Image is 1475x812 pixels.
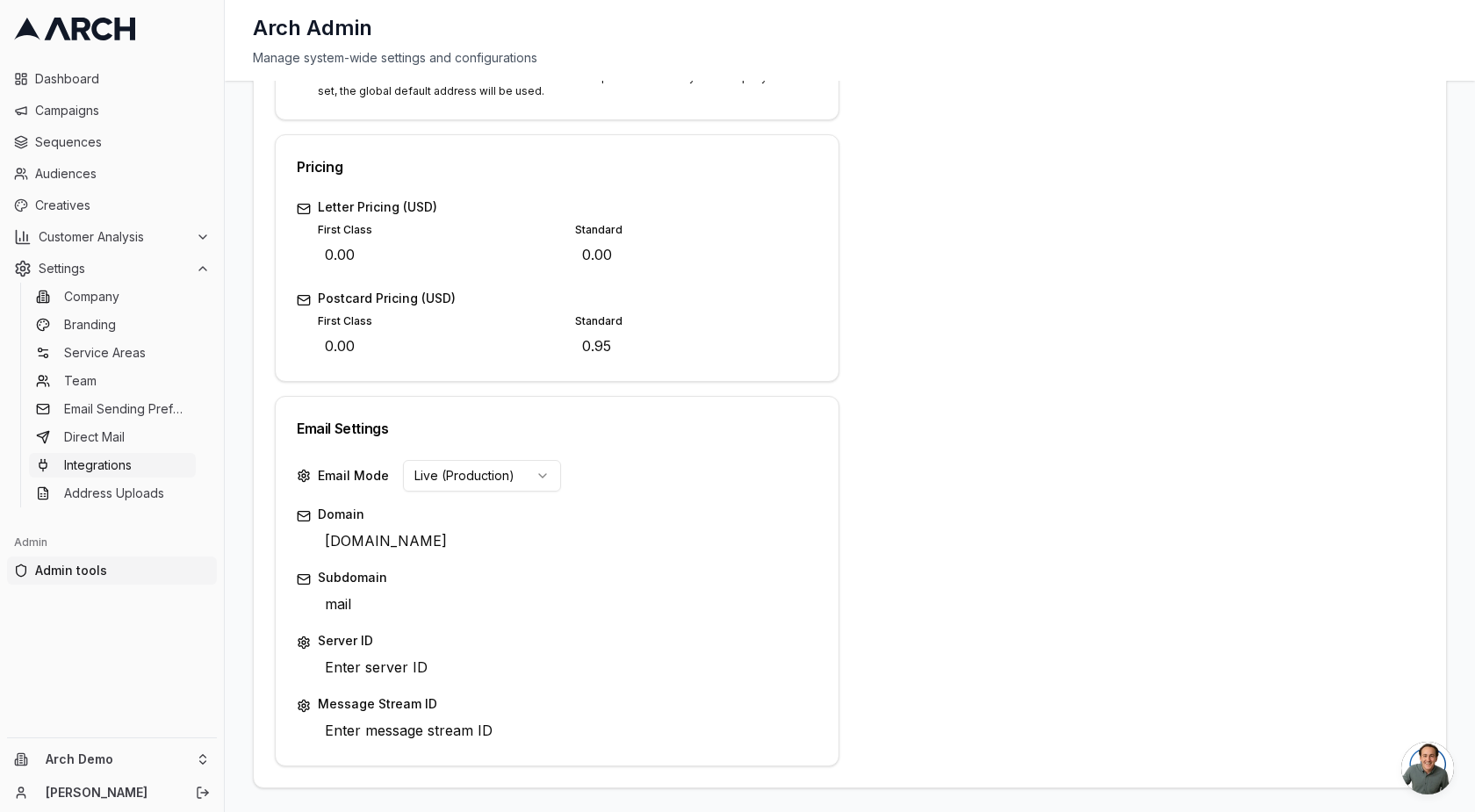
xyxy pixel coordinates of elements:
a: Email Sending Preferences [29,397,196,421]
span: Audiences [35,165,210,183]
label: Letter Pricing (USD) [318,198,817,216]
span: Email Sending Preferences [64,400,189,418]
button: Log out [191,780,215,805]
span: 0.00 [318,241,362,269]
span: Arch Demo [46,751,189,767]
span: Integrations [64,456,132,474]
span: 0.00 [318,332,362,360]
span: Dashboard [35,70,210,88]
a: Team [29,369,196,393]
span: Company [64,288,119,305]
a: Service Areas [29,341,196,365]
span: [DOMAIN_NAME] [318,527,454,555]
div: Open chat [1401,742,1454,794]
span: 0.00 [575,241,619,269]
a: Creatives [7,191,217,219]
span: Address Uploads [64,485,164,502]
a: [PERSON_NAME] [46,784,176,801]
span: mail [318,590,358,618]
label: Message Stream ID [318,695,817,713]
a: Direct Mail [29,425,196,449]
span: Customer Analysis [39,228,189,246]
a: Company [29,284,196,309]
label: Postcard Pricing (USD) [318,290,817,307]
span: 0.95 [575,332,618,360]
span: Admin tools [35,562,210,579]
div: Email Settings [297,418,817,439]
label: Standard [575,223,818,237]
button: Arch Demo [7,745,217,773]
a: Sequences [7,128,217,156]
div: Manage system-wide settings and configurations [253,49,1447,67]
a: Branding [29,313,196,337]
div: Pricing [297,156,817,177]
a: Dashboard [7,65,217,93]
p: This address will be used as the "from" address for all postcards sent by this company. If not se... [318,70,817,98]
span: Enter message stream ID [318,716,500,744]
label: Subdomain [318,569,817,586]
h1: Arch Admin [253,14,372,42]
label: Email Mode [318,467,389,485]
span: Team [64,372,97,390]
label: First Class [318,314,561,328]
div: Admin [7,528,217,557]
button: Settings [7,255,217,283]
label: First Class [318,223,561,237]
label: Domain [318,506,817,523]
span: Branding [64,316,116,334]
label: Standard [575,314,818,328]
span: Sequences [35,133,210,151]
a: Address Uploads [29,481,196,506]
label: Server ID [318,632,817,650]
span: Settings [39,260,189,277]
span: Campaigns [35,102,210,119]
a: Campaigns [7,97,217,125]
a: Integrations [29,453,196,478]
button: Customer Analysis [7,223,217,251]
a: Admin tools [7,557,217,585]
span: Creatives [35,197,210,214]
span: Direct Mail [64,428,125,446]
a: Audiences [7,160,217,188]
span: Enter server ID [318,653,435,681]
span: Service Areas [64,344,146,362]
